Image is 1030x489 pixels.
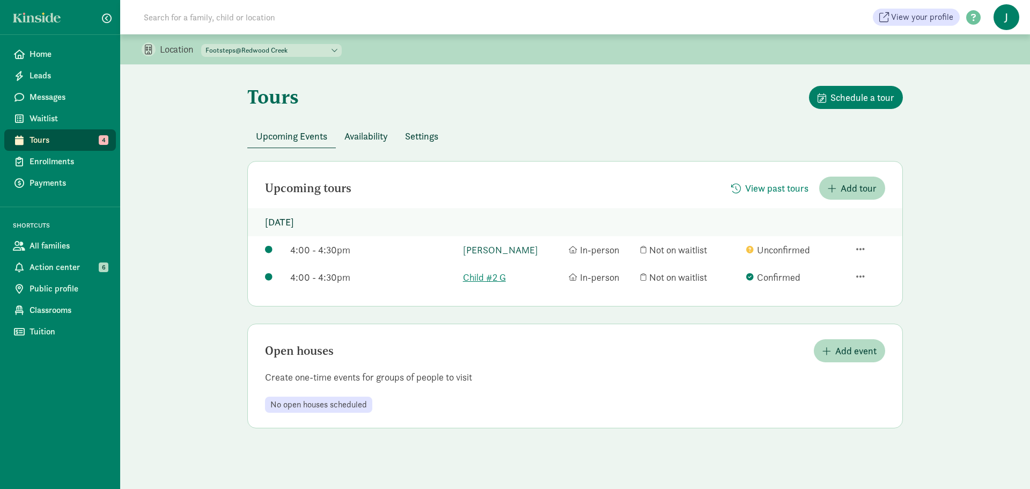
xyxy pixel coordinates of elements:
[4,86,116,108] a: Messages
[265,345,334,357] h2: Open houses
[994,4,1019,30] span: J
[4,300,116,321] a: Classrooms
[99,135,108,145] span: 4
[247,125,336,148] button: Upcoming Events
[4,129,116,151] a: Tours 4
[30,69,107,82] span: Leads
[405,129,438,143] span: Settings
[30,48,107,61] span: Home
[290,270,457,284] div: 4:00 - 4:30pm
[976,437,1030,489] iframe: Chat Widget
[99,262,108,272] span: 6
[30,239,107,252] span: All families
[4,278,116,300] a: Public profile
[841,181,877,195] span: Add tour
[30,134,107,147] span: Tours
[265,182,351,195] h2: Upcoming tours
[344,129,388,143] span: Availability
[819,177,885,200] button: Add tour
[248,208,902,236] p: [DATE]
[746,270,847,284] div: Confirmed
[290,243,457,257] div: 4:00 - 4:30pm
[4,321,116,342] a: Tuition
[137,6,438,28] input: Search for a family, child or location
[4,151,116,172] a: Enrollments
[30,155,107,168] span: Enrollments
[256,129,327,143] span: Upcoming Events
[723,177,817,200] button: View past tours
[641,243,741,257] div: Not on waitlist
[746,243,847,257] div: Unconfirmed
[463,270,563,284] a: Child #2 G
[641,270,741,284] div: Not on waitlist
[30,261,107,274] span: Action center
[30,112,107,125] span: Waitlist
[830,90,894,105] span: Schedule a tour
[4,257,116,278] a: Action center 6
[247,86,299,107] h1: Tours
[4,172,116,194] a: Payments
[30,177,107,189] span: Payments
[835,344,877,358] span: Add event
[30,304,107,317] span: Classrooms
[891,11,953,24] span: View your profile
[30,282,107,295] span: Public profile
[745,181,808,195] span: View past tours
[30,325,107,338] span: Tuition
[814,339,885,362] button: Add event
[569,270,636,284] div: In-person
[809,86,903,109] button: Schedule a tour
[248,371,902,384] p: Create one-time events for groups of people to visit
[396,125,447,148] button: Settings
[463,243,563,257] a: [PERSON_NAME]
[160,43,201,56] p: Location
[4,235,116,257] a: All families
[569,243,636,257] div: In-person
[4,43,116,65] a: Home
[723,183,817,195] a: View past tours
[30,91,107,104] span: Messages
[270,400,367,410] span: No open houses scheduled
[4,108,116,129] a: Waitlist
[336,125,396,148] button: Availability
[873,9,960,26] a: View your profile
[4,65,116,86] a: Leads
